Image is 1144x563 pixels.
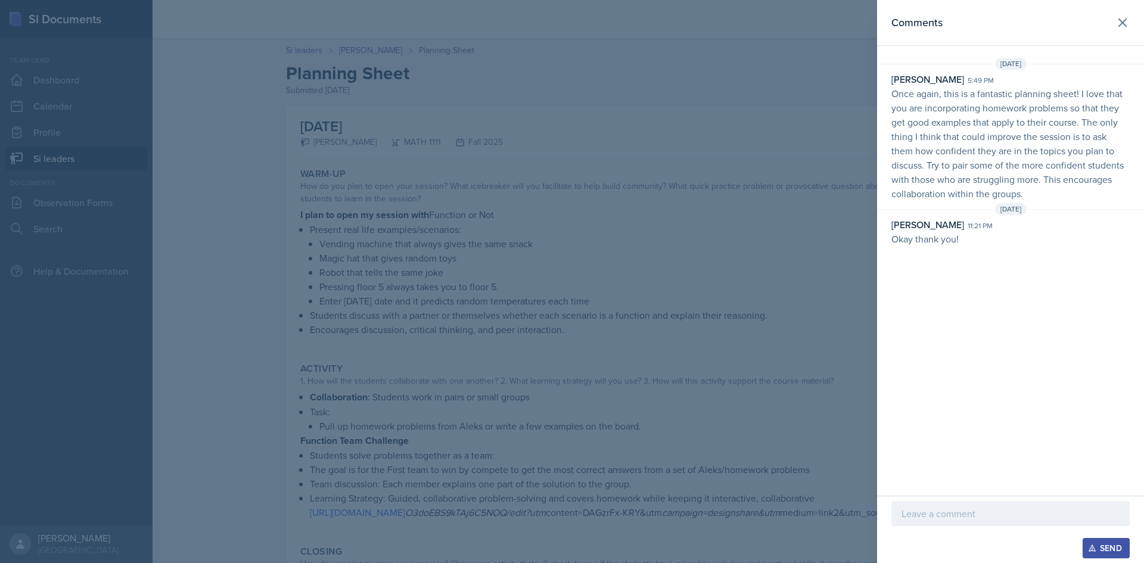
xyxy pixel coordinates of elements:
[891,232,1130,246] p: Okay thank you!
[891,86,1130,201] p: Once again, this is a fantastic planning sheet! I love that you are incorporating homework proble...
[891,14,943,31] h2: Comments
[1083,538,1130,558] button: Send
[891,217,964,232] div: [PERSON_NAME]
[968,75,994,86] div: 5:49 pm
[995,58,1027,70] span: [DATE]
[891,72,964,86] div: [PERSON_NAME]
[968,220,993,231] div: 11:21 pm
[1090,543,1122,553] div: Send
[995,203,1027,215] span: [DATE]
